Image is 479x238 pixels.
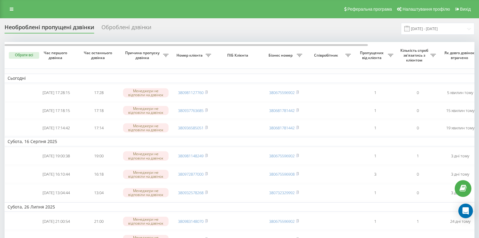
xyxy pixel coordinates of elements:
td: 3 [354,166,396,183]
a: 380932578268 [178,190,204,195]
span: Кількість спроб зв'язатись з клієнтом [399,48,430,62]
span: Налаштування профілю [402,7,450,12]
td: 0 [396,120,439,136]
td: [DATE] 21:00:54 [35,213,77,230]
a: 380983148070 [178,219,204,224]
td: 19:00 [77,148,120,165]
td: 17:14 [77,120,120,136]
div: Менеджери не відповіли на дзвінок [123,217,169,226]
td: 1 [354,213,396,230]
td: 1 [396,148,439,165]
span: Час останнього дзвінка [82,51,115,60]
div: Оброблені дзвінки [101,24,151,33]
span: Пропущених від клієнта [357,51,388,60]
a: 380972877000 [178,171,204,177]
a: 380681781442 [269,125,295,131]
span: ПІБ Клієнта [219,53,258,58]
span: Час першого дзвінка [40,51,73,60]
button: Обрати всі [9,52,39,59]
a: 380681781442 [269,108,295,113]
td: 0 [396,84,439,101]
div: Менеджери не відповіли на дзвінок [123,170,169,179]
a: 380675596902 [269,90,295,95]
td: 13:04 [77,184,120,201]
td: 0 [396,103,439,119]
a: 380981148249 [178,153,204,159]
td: 21:00 [77,213,120,230]
td: 1 [354,184,396,201]
a: 380936585051 [178,125,204,131]
td: [DATE] 17:28:15 [35,84,77,101]
td: 17:28 [77,84,120,101]
td: 1 [354,148,396,165]
div: Менеджери не відповіли на дзвінок [123,106,169,115]
a: 380675596908 [269,171,295,177]
span: Бізнес номер [266,53,297,58]
a: 380732329992 [269,190,295,195]
td: 17:18 [77,103,120,119]
div: Менеджери не відповіли на дзвінок [123,151,169,160]
td: [DATE] 17:18:15 [35,103,77,119]
a: 380937763685 [178,108,204,113]
div: Необроблені пропущені дзвінки [5,24,94,33]
span: Як довго дзвінок втрачено [444,51,477,60]
a: 380675596902 [269,219,295,224]
span: Співробітник [308,53,345,58]
span: Номер клієнта [175,53,206,58]
td: [DATE] 17:14:42 [35,120,77,136]
span: Причина пропуску дзвінка [123,51,163,60]
span: Реферальна програма [347,7,392,12]
td: 0 [396,166,439,183]
td: 16:18 [77,166,120,183]
span: Вихід [460,7,471,12]
div: Open Intercom Messenger [458,204,473,218]
div: Менеджери не відповіли на дзвінок [123,123,169,132]
td: 1 [354,120,396,136]
a: 380675596902 [269,153,295,159]
td: [DATE] 16:10:44 [35,166,77,183]
td: 1 [396,213,439,230]
div: Менеджери не відповіли на дзвінок [123,188,169,197]
div: Менеджери не відповіли на дзвінок [123,88,169,97]
td: [DATE] 13:04:44 [35,184,77,201]
td: 1 [354,103,396,119]
td: 0 [396,184,439,201]
td: [DATE] 19:00:38 [35,148,77,165]
td: 1 [354,84,396,101]
a: 380981127760 [178,90,204,95]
